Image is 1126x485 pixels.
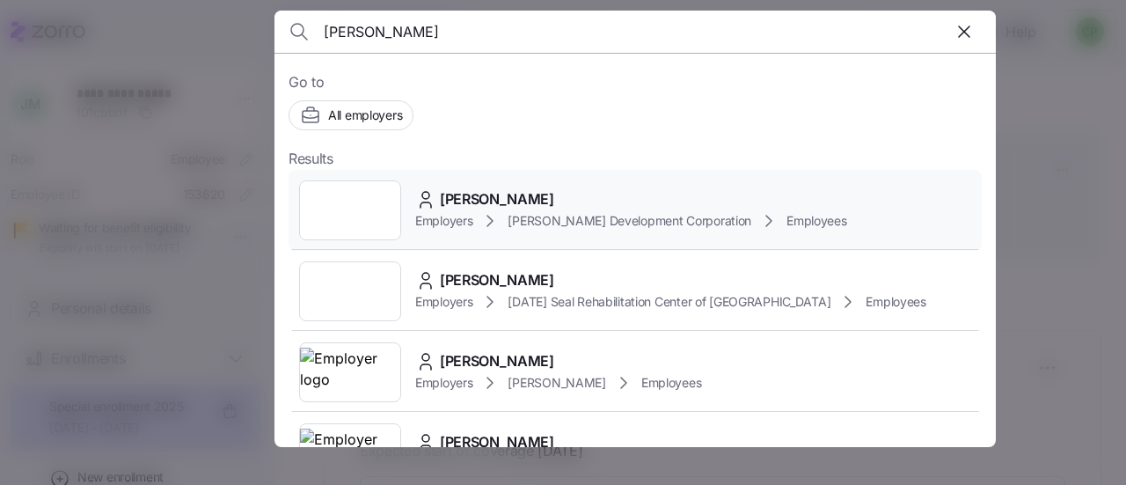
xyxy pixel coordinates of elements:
[641,374,701,392] span: Employees
[440,431,554,453] span: [PERSON_NAME]
[440,350,554,372] span: [PERSON_NAME]
[508,293,830,311] span: [DATE] Seal Rehabilitation Center of [GEOGRAPHIC_DATA]
[289,148,333,170] span: Results
[415,374,472,392] span: Employers
[508,212,751,230] span: [PERSON_NAME] Development Corporation
[415,212,472,230] span: Employers
[440,269,554,291] span: [PERSON_NAME]
[328,107,402,124] span: All employers
[300,348,400,397] img: Employer logo
[289,100,413,130] button: All employers
[415,293,472,311] span: Employers
[289,71,982,93] span: Go to
[300,429,400,478] img: Employer logo
[440,188,554,210] span: [PERSON_NAME]
[866,293,925,311] span: Employees
[508,374,605,392] span: [PERSON_NAME]
[786,212,846,230] span: Employees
